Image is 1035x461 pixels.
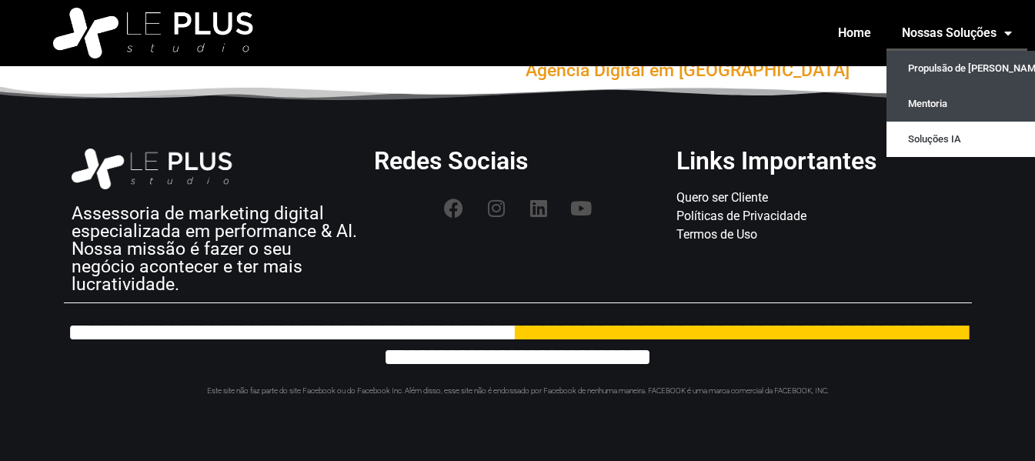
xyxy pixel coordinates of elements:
[676,207,806,225] span: Políticas de Privacidade
[72,205,359,293] h2: Assessoria de marketing digital especializada em performance & AI. Nossa missão é fazer o seu neg...
[676,207,963,225] a: Políticas de Privacidade
[676,149,963,173] h2: Links Importantes
[72,149,244,189] img: logo_le_plus_studio_branco
[676,189,768,207] span: Quero ser Cliente
[526,62,972,79] h2: Agência Digital em [GEOGRAPHIC_DATA]
[676,225,757,244] span: Termos de Uso
[676,189,963,207] a: Quero ser Cliente
[53,8,266,58] img: logo_le_plus_studio_branco
[64,385,972,396] p: Este site não faz parte do site Facebook ou do Facebook Inc. Além disso, esse site não é endossad...
[886,15,1027,51] a: Nossas Soluções
[374,149,661,173] h2: Redes Sociais
[328,15,1027,51] nav: Menu
[823,15,886,51] a: Home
